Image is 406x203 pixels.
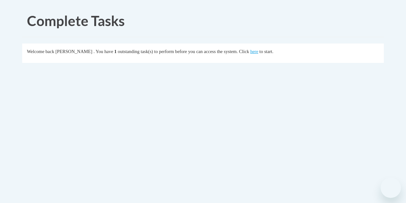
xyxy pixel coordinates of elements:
[259,49,273,54] span: to start.
[114,49,116,54] span: 1
[118,49,249,54] span: outstanding task(s) to perform before you can access the system. Click
[250,49,258,54] a: here
[381,178,401,198] iframe: Button to launch messaging window
[56,49,92,54] span: [PERSON_NAME]
[27,49,54,54] span: Welcome back
[94,49,113,54] span: . You have
[27,12,125,29] span: Complete Tasks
